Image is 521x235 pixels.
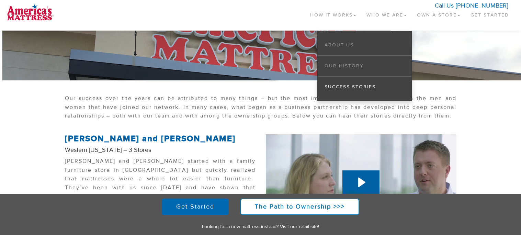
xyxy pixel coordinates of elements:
a: Get Started [465,3,514,24]
a: How It Works [305,3,361,24]
h4: Western [US_STATE] – 3 Stores [65,147,256,154]
img: logo [7,3,54,21]
a: Who We Are [361,3,412,24]
a: Looking for a new mattress instead? Visit our retail site! [202,224,319,230]
a: Success Stories [325,84,376,90]
p: [PERSON_NAME] and [PERSON_NAME] started with a family furniture store in [GEOGRAPHIC_DATA] but qu... [65,157,256,213]
p: Our success over the years can be attributed to many things – but the most important thing has al... [65,94,456,124]
a: About Us [325,42,354,48]
a: Our History [325,63,364,69]
h2: [PERSON_NAME] and [PERSON_NAME] [65,134,256,143]
a: [PHONE_NUMBER] [456,2,508,10]
strong: The Path to Ownership >>> [255,203,345,211]
a: Own a Store [412,3,465,24]
button: Play Video: AmericasMattress_0929_Colorado-HD-POST [342,170,380,194]
span: Call Us [435,2,454,10]
a: The Path to Ownership >>> [240,199,359,215]
a: Get Started [162,199,229,215]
